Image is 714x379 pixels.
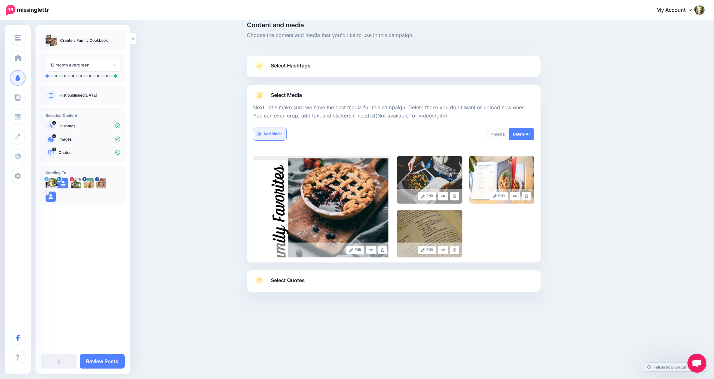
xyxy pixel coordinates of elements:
span: Select Media [271,91,302,99]
h4: Sending To [46,170,120,175]
a: Tell us how we can improve [644,363,706,371]
img: 293322464_449128527219035_8674220633372407098_n-bsa154251.jpg [96,178,106,188]
a: My Account [650,3,705,18]
p: Images [59,136,120,142]
a: Edit [490,192,508,200]
p: Next, let's make sure we have the best media for this campaign. Delete those you don't want or up... [253,104,534,120]
img: MMYH9PYMH4LJUP984KY82CO80FCY8YOI_large.jpg [397,210,462,257]
span: Select Hashtags [271,61,310,70]
p: Quotes [59,150,120,155]
img: 1B5LTOQ8DSCREU7K0Z2I2CI3RA6EW2OU_large.jpg [469,156,534,204]
p: Hashtags [59,123,120,129]
img: 0dc9b65d06659ba44f0a045123b4a141_thumb.jpg [46,35,57,46]
span: 4 [491,132,494,136]
span: 5 [52,121,56,125]
img: user_default_image.png [46,192,56,202]
p: Create a Family Cookbook [60,37,108,44]
a: Select Hashtags [253,61,534,77]
span: 4 [52,134,56,138]
h4: Selected Content [46,113,120,118]
img: user_default_image.png [58,178,68,188]
div: 12 month evergreen [50,61,113,69]
img: 340988878_1257842211486755_5963005740913276948_n-bsa142697.png [84,178,94,188]
p: First published [59,92,120,98]
button: 12 month evergreen [46,59,120,71]
a: Edit [346,246,364,254]
span: Content and media [247,22,541,28]
img: Missinglettr [6,5,49,16]
span: 9 [52,148,56,151]
a: Select Media [253,90,534,100]
div: Select Media [253,100,534,257]
img: menu.png [15,35,21,41]
img: amylousidebook-82497.jpg [46,178,59,188]
span: Select Quotes [271,276,305,285]
div: Open chat [687,354,706,373]
a: Edit [418,192,436,200]
img: 336815397_745033563829519_3215823920372998466_n-bsa142695.jpg [71,178,81,188]
span: Choose the content and media that you'd like to use in this campaign. [247,31,541,40]
a: Add Media [253,128,286,140]
a: [DATE] [85,93,97,98]
a: Edit [418,246,436,254]
img: IF2PBAIPYX5ZKQQYJXPG42F3U68R69L6_large.jpg [253,156,391,257]
img: JHFBMXLPD0B92L0XUY2J8101S2BOH2RH_large.jpg [397,156,462,204]
a: Delete All [509,128,534,140]
a: Select Quotes [253,275,534,292]
div: media [486,128,510,140]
